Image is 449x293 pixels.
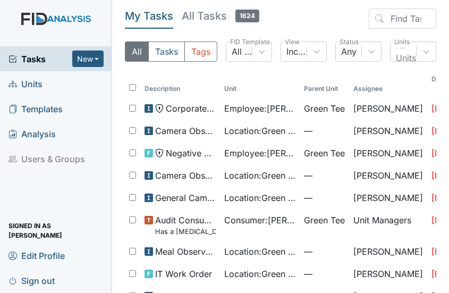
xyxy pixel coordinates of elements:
span: — [304,169,345,182]
button: All [125,41,149,62]
div: Any [341,45,357,58]
span: Edit Profile [9,247,65,264]
span: Camera Observation [155,169,216,182]
div: All Units [396,39,416,64]
input: Toggle All Rows Selected [129,84,136,91]
span: Templates [9,101,63,117]
span: Green Tee [304,102,345,115]
td: [PERSON_NAME] [349,143,427,165]
span: — [304,124,345,137]
span: Location : Green Tee [224,267,295,280]
small: Has a [MEDICAL_DATA] been completed for all [DEMOGRAPHIC_DATA] and [DEMOGRAPHIC_DATA] over 50 or ... [155,227,216,237]
th: Assignee [349,70,427,98]
span: Location : Green Tee [224,245,295,258]
span: General Camera Observation [155,191,216,204]
span: Location : Green Tee [224,169,295,182]
span: — [304,191,345,204]
span: IT Work Order [155,267,212,280]
span: — [304,245,345,258]
td: [PERSON_NAME] [349,187,427,210]
button: New [72,51,104,67]
a: Tasks [9,53,72,65]
span: Negative Performance Review [166,147,216,160]
span: Units [9,76,43,92]
td: [PERSON_NAME] [349,120,427,143]
span: Analysis [9,125,56,142]
th: Toggle SortBy [300,70,349,98]
button: Tasks [148,41,185,62]
span: Audit Consumers Charts Has a colonoscopy been completed for all males and females over 50 or is t... [155,214,216,237]
span: Green Tee [304,147,345,160]
th: Toggle SortBy [220,70,300,98]
span: Consumer : [PERSON_NAME] [224,214,295,227]
td: [PERSON_NAME] [349,98,427,120]
span: Sign out [9,272,55,289]
div: Incomplete Tasks [286,45,308,58]
span: Employee : [PERSON_NAME] [224,147,295,160]
h5: All Tasks [182,9,259,23]
th: Toggle SortBy [140,70,220,98]
span: Camera Observation [155,124,216,137]
input: Find Task by ID [369,9,436,29]
button: Tags [184,41,217,62]
span: Signed in as [PERSON_NAME] [9,222,104,239]
td: [PERSON_NAME] [349,165,427,187]
span: — [304,267,345,280]
td: Unit Managers [349,210,427,241]
span: Employee : [PERSON_NAME] [224,102,295,115]
td: [PERSON_NAME] [349,241,427,263]
td: [PERSON_NAME] [349,263,427,286]
div: Type filter [125,41,217,62]
div: All FIDs [232,45,253,58]
span: Green Tee [304,214,345,227]
span: Corporate Compliance [166,102,216,115]
h5: My Tasks [125,9,173,23]
span: 1624 [235,10,259,22]
span: Meal Observation [155,245,216,258]
span: Location : Green Tee [224,124,295,137]
span: Location : Green Tee [224,191,295,204]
